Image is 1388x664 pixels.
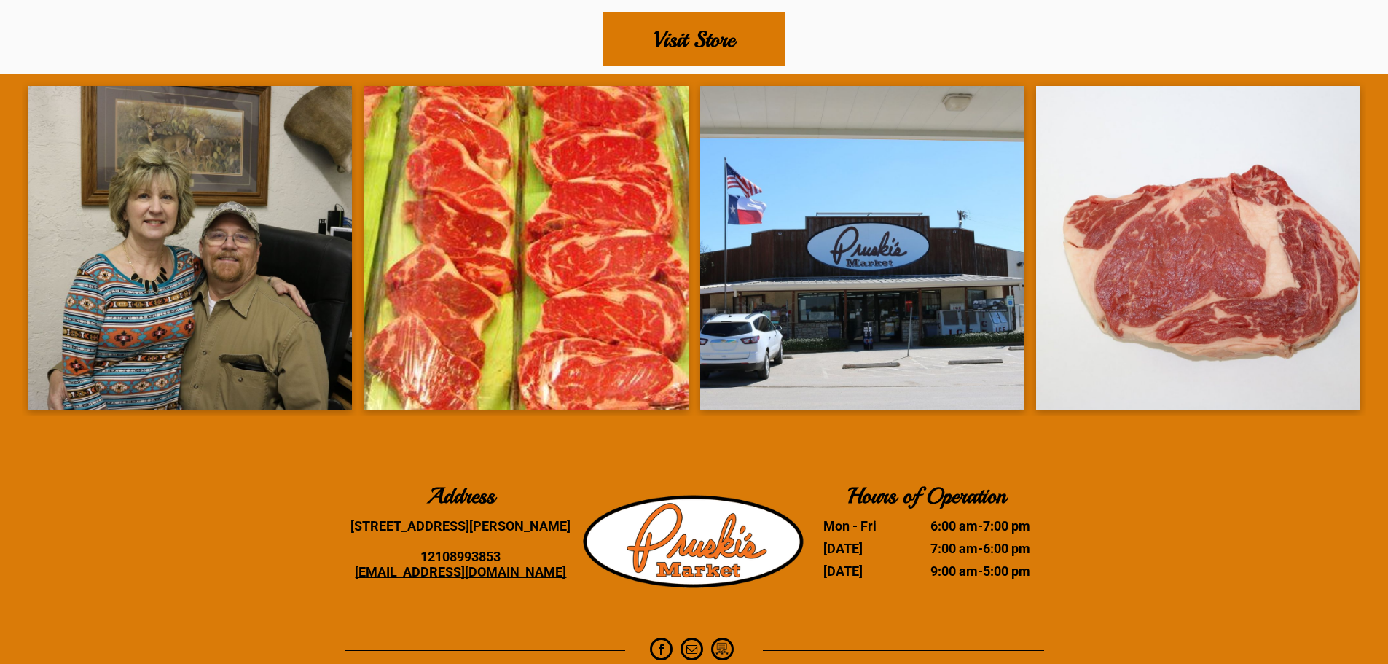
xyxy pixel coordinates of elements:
div: 12108993853 [345,549,578,564]
dd: - [909,518,1031,534]
a: email [681,638,703,664]
a: [EMAIL_ADDRESS][DOMAIN_NAME] [355,564,566,579]
time: 9:00 am [930,563,978,579]
a: Social network [711,638,734,664]
b: Address [427,482,495,509]
time: 6:00 pm [983,541,1030,556]
dt: Mon - Fri [823,518,906,534]
dd: - [909,563,1031,579]
a: Visit Store [603,12,785,66]
a: facebook [650,638,673,664]
time: 6:00 am [930,518,978,534]
dt: [DATE] [823,541,906,556]
b: Hours of Operation [847,482,1006,509]
time: 7:00 am [930,541,978,556]
img: Pruski-s+Market+HQ+Logo2-366w.png [583,486,806,598]
dt: [DATE] [823,563,906,579]
dd: - [909,541,1031,556]
div: [STREET_ADDRESS][PERSON_NAME] [345,518,578,534]
span: Visit Store [654,14,735,65]
time: 7:00 pm [983,518,1030,534]
time: 5:00 pm [983,563,1030,579]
